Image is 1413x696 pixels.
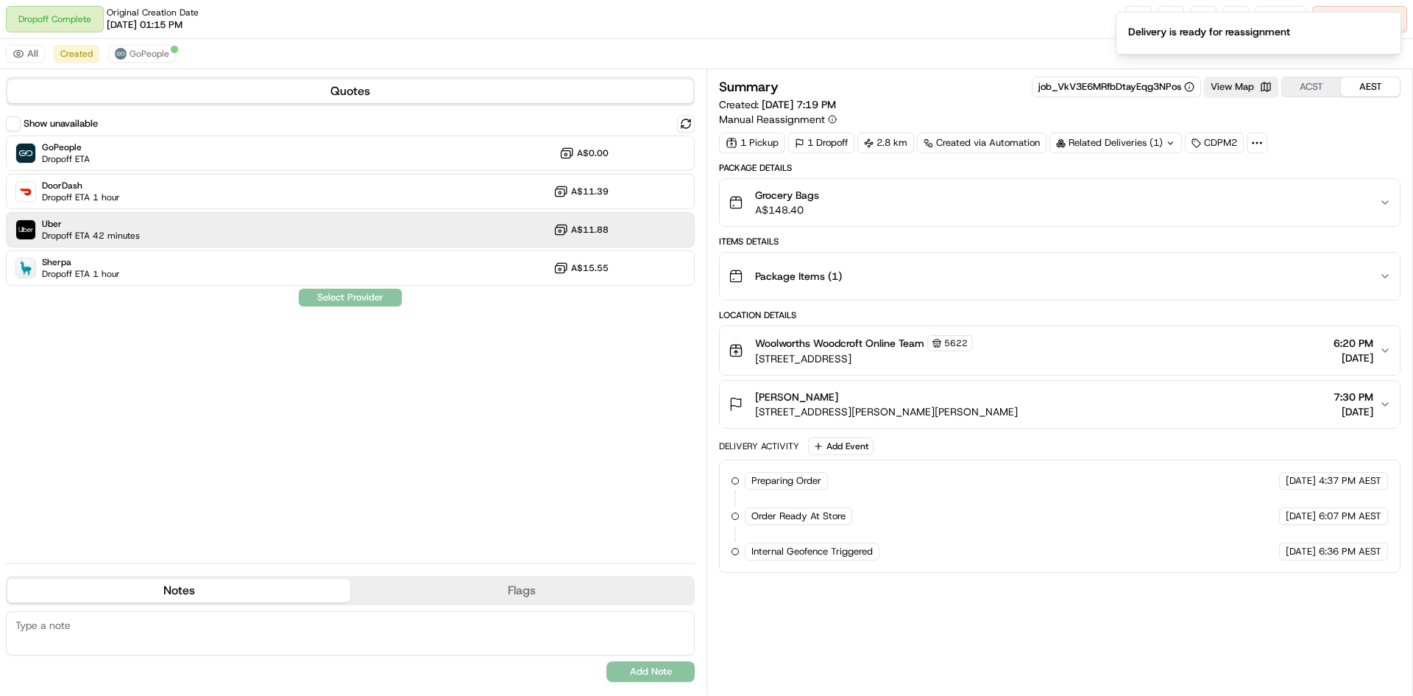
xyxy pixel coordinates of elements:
[54,45,99,63] button: Created
[108,45,176,63] button: GoPeople
[350,579,693,602] button: Flags
[1334,390,1373,404] span: 7:30 PM
[571,186,609,197] span: A$11.39
[755,269,842,284] span: Package Items ( 1 )
[38,95,265,110] input: Got a question? Start typing here...
[15,141,41,167] img: 1736555255976-a54dd68f-1ca7-489b-9aae-adbdc363a1c4
[115,48,127,60] img: gopeople_logo.png
[755,203,819,217] span: A$148.40
[762,98,836,111] span: [DATE] 7:19 PM
[7,80,693,103] button: Quotes
[139,214,236,228] span: API Documentation
[107,7,199,18] span: Original Creation Date
[42,153,90,165] span: Dropoff ETA
[720,326,1400,375] button: Woolworths Woodcroft Online Team5622[STREET_ADDRESS]6:20 PM[DATE]
[553,261,609,275] button: A$15.55
[104,249,178,261] a: Powered byPylon
[1341,77,1400,96] button: AEST
[1286,510,1316,523] span: [DATE]
[1319,474,1381,488] span: 4:37 PM AEST
[42,268,120,280] span: Dropoff ETA 1 hour
[124,215,136,227] div: 💻
[808,437,874,455] button: Add Event
[719,309,1400,321] div: Location Details
[1334,404,1373,419] span: [DATE]
[7,579,350,602] button: Notes
[29,214,113,228] span: Knowledge Base
[755,336,924,351] span: Woolworths Woodcroft Online Team
[720,179,1400,226] button: Grocery BagsA$148.40
[1185,133,1244,153] div: CDPM2
[16,144,35,163] img: GoPeople
[719,112,825,127] span: Manual Reassignment
[751,474,821,488] span: Preparing Order
[16,220,35,239] img: Uber
[1282,77,1341,96] button: ACST
[1319,545,1381,558] span: 6:36 PM AEST
[917,133,1047,153] a: Created via Automation
[118,208,242,234] a: 💻API Documentation
[107,18,183,32] span: [DATE] 01:15 PM
[751,510,846,523] span: Order Ready At Store
[1319,510,1381,523] span: 6:07 PM AEST
[755,351,973,366] span: [STREET_ADDRESS]
[60,48,93,60] span: Created
[719,440,799,452] div: Delivery Activity
[130,48,169,60] span: GoPeople
[857,133,914,153] div: 2.8 km
[9,208,118,234] a: 📗Knowledge Base
[788,133,854,153] div: 1 Dropoff
[944,337,968,349] span: 5622
[719,162,1400,174] div: Package Details
[719,112,837,127] button: Manual Reassignment
[250,145,268,163] button: Start new chat
[719,236,1400,247] div: Items Details
[1204,77,1278,97] button: View Map
[755,390,838,404] span: [PERSON_NAME]
[42,191,120,203] span: Dropoff ETA 1 hour
[42,218,140,230] span: Uber
[577,147,609,159] span: A$0.00
[15,59,268,82] p: Welcome 👋
[1286,474,1316,488] span: [DATE]
[42,230,140,242] span: Dropoff ETA 42 minutes
[559,146,609,161] button: A$0.00
[16,259,35,278] img: Sherpa
[720,253,1400,300] button: Package Items (1)
[1038,80,1194,94] button: job_VkV3E6MRfbDtayEqg3NPos
[719,80,779,94] h3: Summary
[755,188,819,203] span: Grocery Bags
[719,133,785,153] div: 1 Pickup
[50,141,241,155] div: Start new chat
[571,262,609,274] span: A$15.55
[146,250,178,261] span: Pylon
[1286,545,1316,558] span: [DATE]
[571,224,609,236] span: A$11.88
[6,45,45,63] button: All
[15,215,26,227] div: 📗
[1049,133,1182,153] div: Related Deliveries (1)
[50,155,186,167] div: We're available if you need us!
[719,97,836,112] span: Created:
[1128,24,1290,39] div: Delivery is ready for reassignment
[553,184,609,199] button: A$11.39
[16,182,35,201] img: DoorDash
[42,256,120,268] span: Sherpa
[720,381,1400,428] button: [PERSON_NAME][STREET_ADDRESS][PERSON_NAME][PERSON_NAME]7:30 PM[DATE]
[1334,351,1373,365] span: [DATE]
[24,117,98,130] label: Show unavailable
[1334,336,1373,351] span: 6:20 PM
[751,545,873,558] span: Internal Geofence Triggered
[15,15,44,44] img: Nash
[42,141,90,153] span: GoPeople
[42,180,120,191] span: DoorDash
[553,222,609,237] button: A$11.88
[755,404,1018,419] span: [STREET_ADDRESS][PERSON_NAME][PERSON_NAME]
